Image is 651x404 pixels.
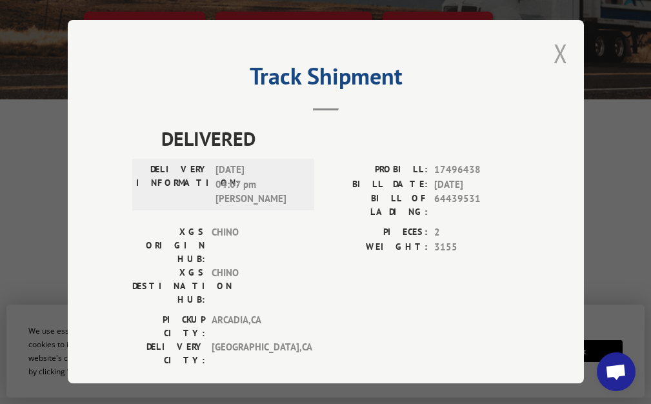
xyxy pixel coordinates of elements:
[326,192,428,219] label: BILL OF LADING:
[434,177,519,192] span: [DATE]
[434,240,519,255] span: 3155
[434,225,519,240] span: 2
[212,313,299,340] span: ARCADIA , CA
[215,163,303,207] span: [DATE] 04:07 pm [PERSON_NAME]
[434,192,519,219] span: 64439531
[132,313,205,340] label: PICKUP CITY:
[161,124,519,153] span: DELIVERED
[554,36,568,70] button: Close modal
[434,163,519,177] span: 17496438
[597,352,636,391] div: Open chat
[132,225,205,266] label: XGS ORIGIN HUB:
[132,340,205,367] label: DELIVERY CITY:
[326,240,428,255] label: WEIGHT:
[132,67,519,92] h2: Track Shipment
[326,225,428,240] label: PIECES:
[212,340,299,367] span: [GEOGRAPHIC_DATA] , CA
[212,266,299,307] span: CHINO
[326,163,428,177] label: PROBILL:
[136,163,209,207] label: DELIVERY INFORMATION:
[132,266,205,307] label: XGS DESTINATION HUB:
[212,225,299,266] span: CHINO
[326,177,428,192] label: BILL DATE:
